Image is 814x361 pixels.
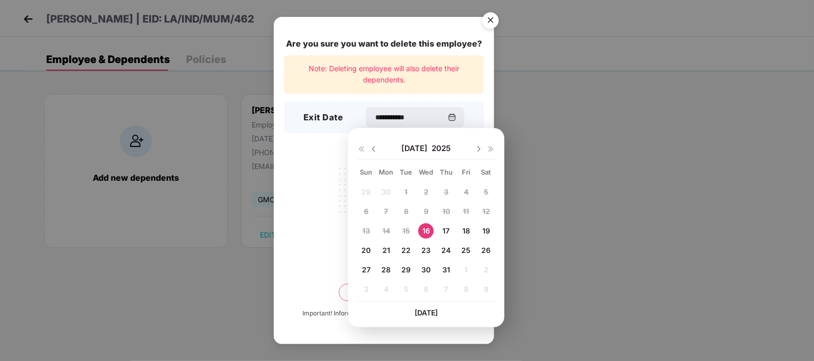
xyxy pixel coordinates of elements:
[370,145,378,153] img: svg+xml;base64,PHN2ZyBpZD0iRHJvcGRvd24tMzJ4MzIiIHhtbG5zPSJodHRwOi8vd3d3LnczLm9yZy8yMDAwL3N2ZyIgd2...
[437,167,455,177] div: Thu
[432,143,451,154] span: 2025
[381,265,391,274] span: 28
[339,284,429,301] button: Delete permanently
[457,167,475,177] div: Fri
[401,265,411,274] span: 29
[462,226,470,235] span: 18
[476,8,505,36] img: svg+xml;base64,PHN2ZyB4bWxucz0iaHR0cDovL3d3dy53My5vcmcvMjAwMC9zdmciIHdpZHRoPSI1NiIgaGVpZ2h0PSI1Ni...
[417,167,435,177] div: Wed
[482,226,490,235] span: 19
[284,55,484,94] div: Note: Deleting employee will also delete their dependents.
[303,111,343,124] h3: Exit Date
[442,226,450,235] span: 17
[487,145,495,153] img: svg+xml;base64,PHN2ZyB4bWxucz0iaHR0cDovL3d3dy53My5vcmcvMjAwMC9zdmciIHdpZHRoPSIxNiIgaGVpZ2h0PSIxNi...
[401,143,432,154] span: [DATE]
[357,145,365,153] img: svg+xml;base64,PHN2ZyB4bWxucz0iaHR0cDovL3d3dy53My5vcmcvMjAwMC9zdmciIHdpZHRoPSIxNiIgaGVpZ2h0PSIxNi...
[397,167,415,177] div: Tue
[422,226,430,235] span: 16
[421,265,431,274] span: 30
[357,167,375,177] div: Sun
[442,265,450,274] span: 31
[361,246,371,254] span: 20
[477,167,495,177] div: Sat
[481,246,491,254] span: 26
[476,7,504,35] button: Close
[362,265,371,274] span: 27
[461,246,471,254] span: 25
[421,246,431,254] span: 23
[382,246,390,254] span: 21
[441,246,451,254] span: 24
[415,308,438,317] span: [DATE]
[401,246,411,254] span: 22
[327,162,441,242] img: svg+xml;base64,PHN2ZyB4bWxucz0iaHR0cDovL3d3dy53My5vcmcvMjAwMC9zdmciIHdpZHRoPSIyMjQiIGhlaWdodD0iMT...
[377,167,395,177] div: Mon
[284,37,484,50] div: Are you sure you want to delete this employee?
[475,145,483,153] img: svg+xml;base64,PHN2ZyBpZD0iRHJvcGRvd24tMzJ4MzIiIHhtbG5zPSJodHRwOi8vd3d3LnczLm9yZy8yMDAwL3N2ZyIgd2...
[448,113,456,121] img: svg+xml;base64,PHN2ZyBpZD0iQ2FsZW5kYXItMzJ4MzIiIHhtbG5zPSJodHRwOi8vd3d3LnczLm9yZy8yMDAwL3N2ZyIgd2...
[302,309,465,318] div: Important! Information once deleted, can’t be recovered.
